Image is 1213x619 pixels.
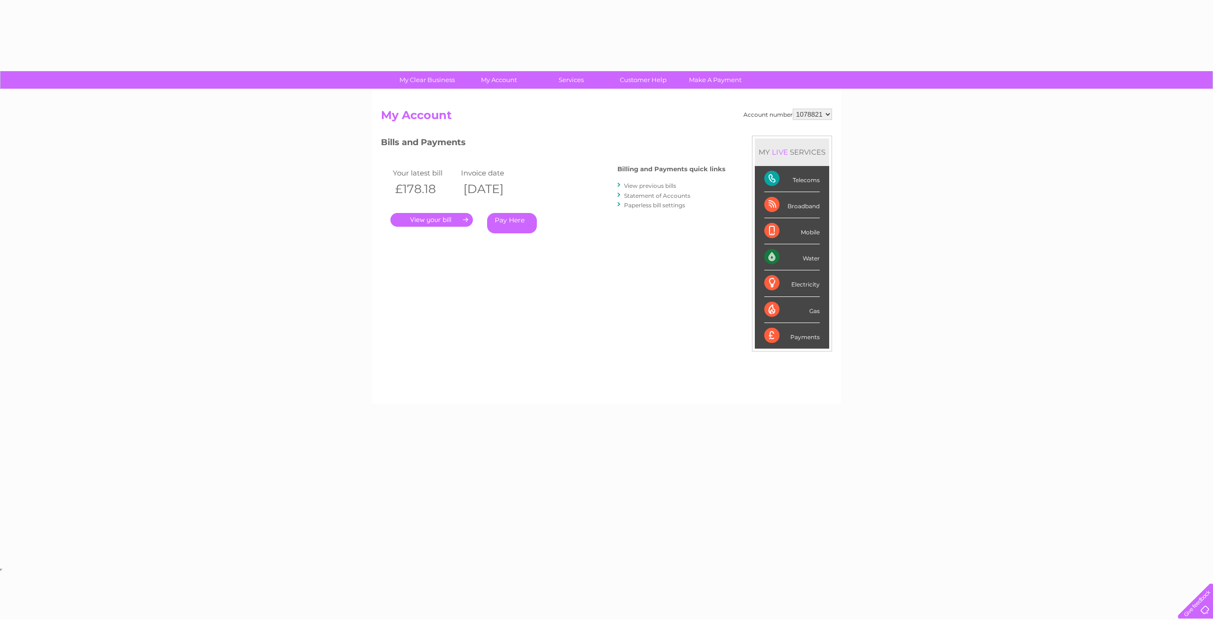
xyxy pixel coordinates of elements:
[764,297,820,323] div: Gas
[764,166,820,192] div: Telecoms
[743,109,832,120] div: Account number
[459,166,527,179] td: Invoice date
[460,71,538,89] a: My Account
[764,244,820,270] div: Water
[459,179,527,199] th: [DATE]
[764,192,820,218] div: Broadband
[388,71,466,89] a: My Clear Business
[755,139,829,166] div: MY SERVICES
[770,148,790,157] div: LIVE
[532,71,610,89] a: Services
[764,218,820,244] div: Mobile
[381,136,725,152] h3: Bills and Payments
[676,71,754,89] a: Make A Payment
[624,192,690,199] a: Statement of Accounts
[617,166,725,173] h4: Billing and Payments quick links
[381,109,832,127] h2: My Account
[390,179,459,199] th: £178.18
[624,182,676,189] a: View previous bills
[487,213,537,233] a: Pay Here
[764,270,820,296] div: Electricity
[390,166,459,179] td: Your latest bill
[390,213,473,227] a: .
[764,323,820,349] div: Payments
[604,71,682,89] a: Customer Help
[624,202,685,209] a: Paperless bill settings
